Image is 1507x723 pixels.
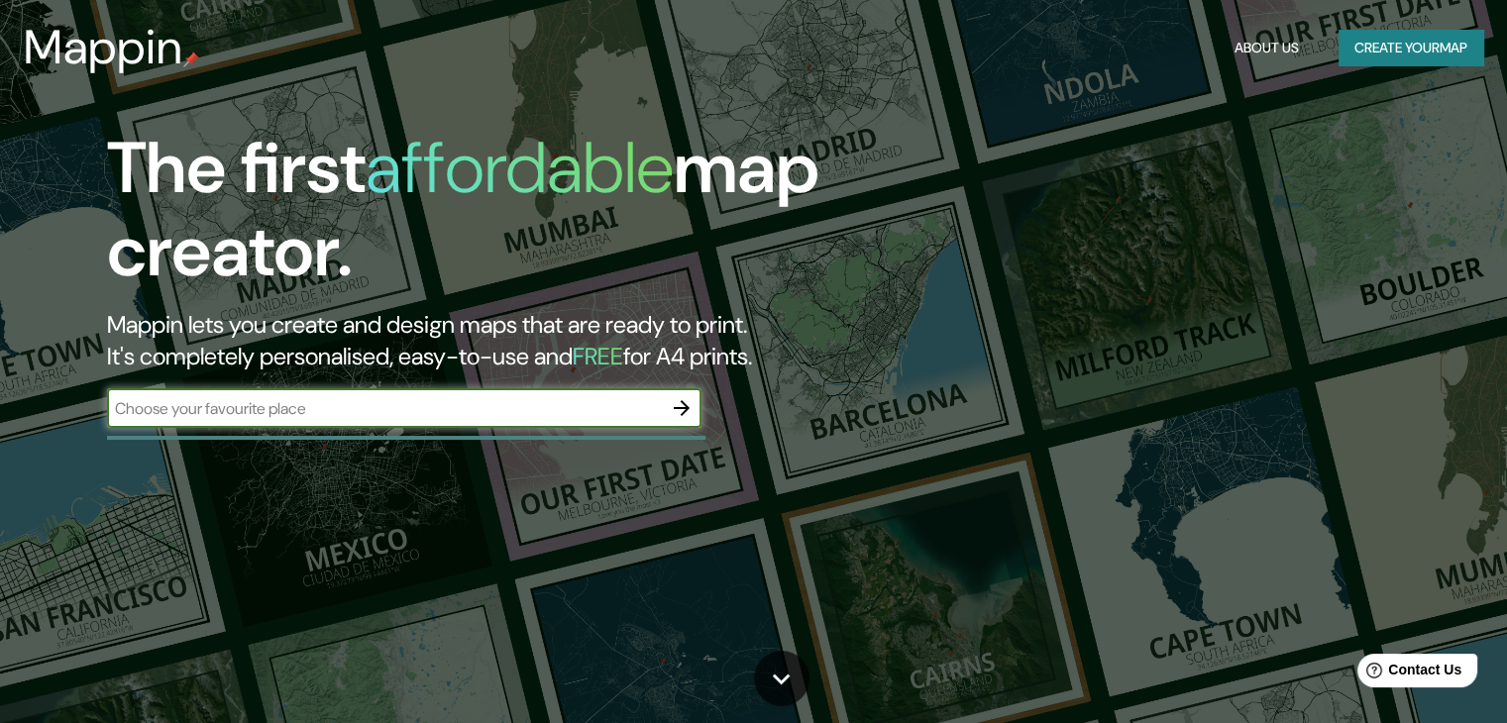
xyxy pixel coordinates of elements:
[107,127,861,309] h1: The first map creator.
[107,397,662,420] input: Choose your favourite place
[183,52,199,67] img: mappin-pin
[24,20,183,75] h3: Mappin
[366,122,674,214] h1: affordable
[573,341,623,371] h5: FREE
[1331,646,1485,701] iframe: Help widget launcher
[1339,30,1483,66] button: Create yourmap
[107,309,861,372] h2: Mappin lets you create and design maps that are ready to print. It's completely personalised, eas...
[1227,30,1307,66] button: About Us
